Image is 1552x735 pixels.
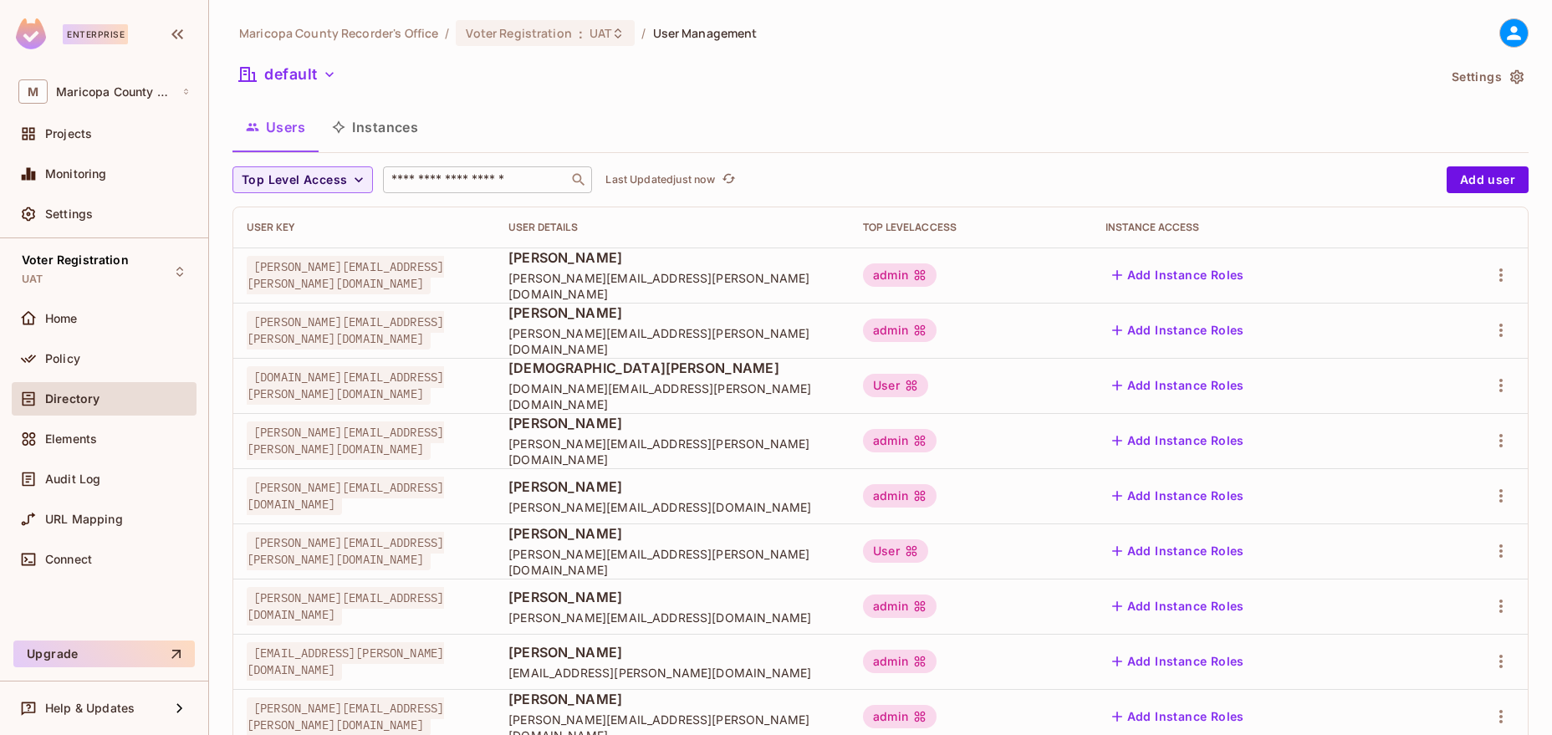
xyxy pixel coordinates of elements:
span: Monitoring [45,167,107,181]
button: Add Instance Roles [1105,593,1251,620]
li: / [445,25,449,41]
button: Add Instance Roles [1105,482,1251,509]
span: [PERSON_NAME][EMAIL_ADDRESS][PERSON_NAME][DOMAIN_NAME] [508,325,836,357]
span: Workspace: Maricopa County Recorder's Office [56,85,173,99]
button: Add Instance Roles [1105,372,1251,399]
span: [PERSON_NAME] [508,643,836,661]
span: [PERSON_NAME] [508,248,836,267]
button: Instances [319,106,431,148]
li: / [641,25,646,41]
span: [PERSON_NAME][EMAIL_ADDRESS][PERSON_NAME][DOMAIN_NAME] [247,311,444,350]
div: admin [863,484,937,508]
button: Add user [1447,166,1529,193]
span: User Management [653,25,758,41]
img: SReyMgAAAABJRU5ErkJggg== [16,18,46,49]
span: Audit Log [45,472,100,486]
span: [PERSON_NAME] [508,414,836,432]
span: [EMAIL_ADDRESS][PERSON_NAME][DOMAIN_NAME] [247,642,444,681]
button: refresh [718,170,738,190]
span: [PERSON_NAME][EMAIL_ADDRESS][PERSON_NAME][DOMAIN_NAME] [508,270,836,302]
span: Directory [45,392,100,406]
div: admin [863,705,937,728]
div: admin [863,263,937,287]
span: [PERSON_NAME] [508,304,836,322]
span: UAT [590,25,611,41]
button: Settings [1445,64,1529,90]
span: [PERSON_NAME] [508,690,836,708]
span: UAT [22,273,43,286]
button: Add Instance Roles [1105,262,1251,288]
span: [PERSON_NAME][EMAIL_ADDRESS][DOMAIN_NAME] [247,587,444,625]
div: User Key [247,221,482,234]
button: Add Instance Roles [1105,427,1251,454]
span: [PERSON_NAME][EMAIL_ADDRESS][DOMAIN_NAME] [508,610,836,625]
div: User [863,374,928,397]
div: admin [863,595,937,618]
span: Connect [45,553,92,566]
span: [PERSON_NAME][EMAIL_ADDRESS][DOMAIN_NAME] [508,499,836,515]
button: Add Instance Roles [1105,648,1251,675]
button: default [232,61,343,88]
span: Top Level Access [242,170,347,191]
span: M [18,79,48,104]
span: [PERSON_NAME][EMAIL_ADDRESS][DOMAIN_NAME] [247,477,444,515]
div: admin [863,650,937,673]
span: [EMAIL_ADDRESS][PERSON_NAME][DOMAIN_NAME] [508,665,836,681]
span: [PERSON_NAME] [508,477,836,496]
span: [DEMOGRAPHIC_DATA][PERSON_NAME] [508,359,836,377]
p: Last Updated just now [605,173,715,186]
button: Add Instance Roles [1105,317,1251,344]
span: [DOMAIN_NAME][EMAIL_ADDRESS][PERSON_NAME][DOMAIN_NAME] [247,366,444,405]
span: [PERSON_NAME][EMAIL_ADDRESS][PERSON_NAME][DOMAIN_NAME] [247,421,444,460]
div: admin [863,429,937,452]
span: Help & Updates [45,702,135,715]
button: Add Instance Roles [1105,703,1251,730]
div: User [863,539,928,563]
span: Projects [45,127,92,140]
div: admin [863,319,937,342]
span: Voter Registration [466,25,571,41]
div: Top Level Access [863,221,1078,234]
div: Enterprise [63,24,128,44]
button: Users [232,106,319,148]
span: : [578,27,584,40]
span: [PERSON_NAME] [508,524,836,543]
button: Top Level Access [232,166,373,193]
div: User Details [508,221,836,234]
span: the active workspace [239,25,438,41]
div: Instance Access [1105,221,1412,234]
span: Home [45,312,78,325]
span: Policy [45,352,80,365]
span: [DOMAIN_NAME][EMAIL_ADDRESS][PERSON_NAME][DOMAIN_NAME] [508,380,836,412]
span: [PERSON_NAME][EMAIL_ADDRESS][PERSON_NAME][DOMAIN_NAME] [247,256,444,294]
span: [PERSON_NAME] [508,588,836,606]
span: Voter Registration [22,253,129,267]
span: [PERSON_NAME][EMAIL_ADDRESS][PERSON_NAME][DOMAIN_NAME] [508,436,836,467]
span: refresh [722,171,736,188]
span: Elements [45,432,97,446]
span: [PERSON_NAME][EMAIL_ADDRESS][PERSON_NAME][DOMAIN_NAME] [508,546,836,578]
button: Add Instance Roles [1105,538,1251,564]
span: Click to refresh data [715,170,738,190]
span: Settings [45,207,93,221]
button: Upgrade [13,641,195,667]
span: [PERSON_NAME][EMAIL_ADDRESS][PERSON_NAME][DOMAIN_NAME] [247,532,444,570]
span: URL Mapping [45,513,123,526]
